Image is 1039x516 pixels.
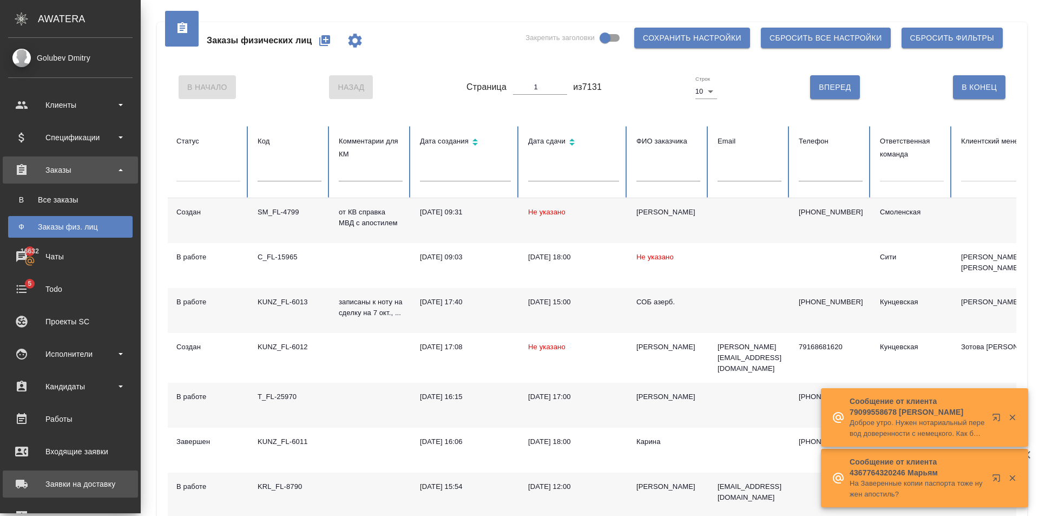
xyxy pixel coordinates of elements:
p: [PHONE_NUMBER] [799,297,863,308]
div: В работе [176,391,240,402]
button: Вперед [810,75,859,99]
span: 5 [21,278,38,289]
p: [PHONE_NUMBER] [799,436,863,447]
label: Строк [695,76,710,82]
span: Вперед [819,81,851,94]
span: Сохранить настройки [643,31,741,45]
div: Кунцевская [880,342,944,352]
button: Сбросить фильтры [902,28,1003,48]
div: В работе [176,297,240,308]
div: [PERSON_NAME] [636,342,700,352]
div: Чаты [8,249,133,265]
div: [PERSON_NAME] [636,391,700,402]
div: Кандидаты [8,378,133,395]
a: Проекты SC [3,308,138,335]
div: В работе [176,481,240,492]
button: Закрыть [1001,413,1023,422]
div: SM_FL-4799 [258,207,321,218]
button: Открыть в новой вкладке [985,407,1011,433]
div: [PERSON_NAME] [636,207,700,218]
span: В Конец [962,81,997,94]
span: Не указано [636,253,674,261]
div: Карина [636,436,700,447]
div: Код [258,135,321,148]
div: KRL_FL-8790 [258,481,321,492]
div: Статус [176,135,240,148]
p: 79168681620 [799,342,863,352]
button: Создать [312,28,338,54]
div: [DATE] 17:40 [420,297,511,308]
div: Заказы физ. лиц [14,221,127,232]
div: Смоленская [880,207,944,218]
p: [PHONE_NUMBER] [799,207,863,218]
div: C_FL-15965 [258,252,321,263]
div: Комментарии для КМ [339,135,403,161]
div: 10 [695,84,717,99]
button: В Конец [953,75,1005,99]
button: Открыть в новой вкладке [985,467,1011,493]
div: [DATE] 15:00 [528,297,619,308]
a: ВВсе заказы [8,189,133,211]
div: [DATE] 09:03 [420,252,511,263]
div: Создан [176,342,240,352]
div: СОБ азерб. [636,297,700,308]
div: KUNZ_FL-6011 [258,436,321,447]
div: Сортировка [528,135,619,151]
button: Сохранить настройки [634,28,750,48]
div: Заказы [8,162,133,178]
p: [PHONE_NUMBER] [799,391,863,402]
div: KUNZ_FL-6012 [258,342,321,352]
p: Доброе утро. Нужен нотариальный перевод доверенности с немецкого. Как быстро вы можете сделать? [850,417,985,439]
div: [DATE] 16:15 [420,391,511,402]
div: Все заказы [14,194,127,205]
a: Входящие заявки [3,438,138,465]
div: Проекты SC [8,313,133,330]
div: Сортировка [420,135,511,151]
div: Исполнители [8,346,133,362]
div: KUNZ_FL-6013 [258,297,321,308]
div: [DATE] 09:31 [420,207,511,218]
p: записаны к ноту на сделку на 7 окт., ... [339,297,403,318]
p: На Заверенные копии паспорта тоже нужен апостиль? [850,478,985,500]
div: [DATE] 15:54 [420,481,511,492]
div: T_FL-25970 [258,391,321,402]
div: Клиенты [8,97,133,113]
a: Заявки на доставку [3,471,138,498]
div: Работы [8,411,133,427]
div: AWATERA [38,8,141,30]
div: Создан [176,207,240,218]
div: Телефон [799,135,863,148]
div: Ответственная команда [880,135,944,161]
span: Сбросить все настройки [770,31,882,45]
span: Не указано [528,343,565,351]
p: [PERSON_NAME][EMAIL_ADDRESS][DOMAIN_NAME] [718,342,781,374]
p: от КВ справка МВД с апостилем [339,207,403,228]
div: Todo [8,281,133,297]
button: Сбросить все настройки [761,28,891,48]
div: ФИО заказчика [636,135,700,148]
button: Закрыть [1001,473,1023,483]
div: Golubev Dmitry [8,52,133,64]
div: [PERSON_NAME] [636,481,700,492]
span: из 7131 [573,81,602,94]
p: [EMAIL_ADDRESS][DOMAIN_NAME] [718,481,781,503]
div: Спецификации [8,129,133,146]
span: Заказы физических лиц [207,34,312,47]
div: [DATE] 17:00 [528,391,619,402]
a: Работы [3,406,138,433]
a: 5Todo [3,276,138,303]
div: [DATE] 18:00 [528,252,619,263]
div: Email [718,135,781,148]
span: Закрепить заголовки [525,32,595,43]
a: ФЗаказы физ. лиц [8,216,133,238]
div: Сити [880,252,944,263]
div: В работе [176,252,240,263]
div: Заявки на доставку [8,476,133,492]
div: [DATE] 17:08 [420,342,511,352]
div: [DATE] 18:00 [528,436,619,447]
div: Кунцевская [880,297,944,308]
span: Страница [466,81,507,94]
div: [DATE] 12:00 [528,481,619,492]
a: 16632Чаты [3,243,138,270]
div: Завершен [176,436,240,447]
